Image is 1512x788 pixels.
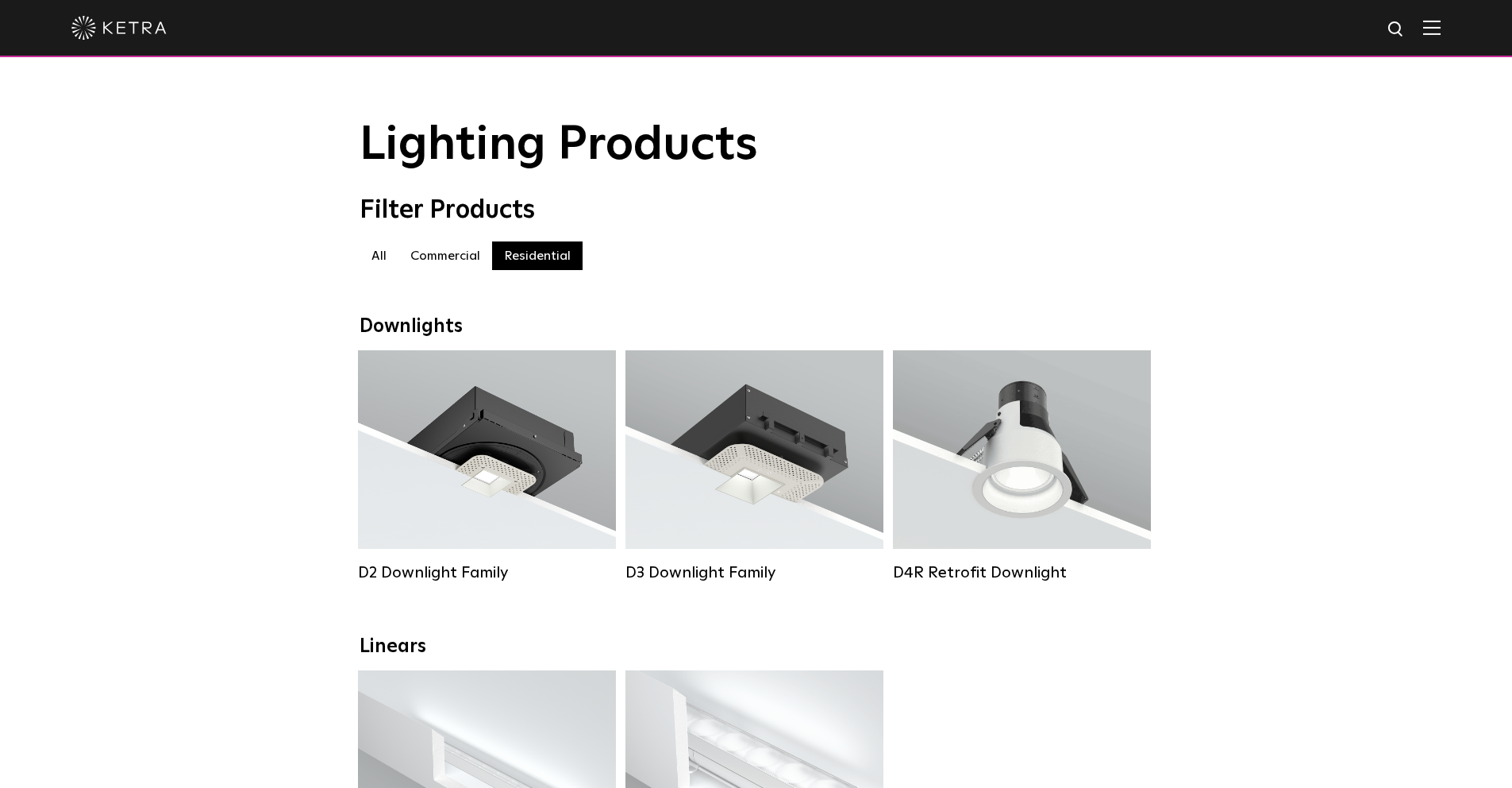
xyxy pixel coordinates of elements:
[625,563,883,582] div: D3 Downlight Family
[893,350,1151,582] a: D4R Retrofit Downlight Lumen Output:800Colors:White / BlackBeam Angles:15° / 25° / 40° / 60°Watta...
[360,635,1153,659] div: Linears
[71,16,167,40] img: ketra-logo-2019-white
[893,563,1151,582] div: D4R Retrofit Downlight
[398,241,492,270] label: Commercial
[1423,20,1441,35] img: Hamburger%20Nav.svg
[360,315,1153,338] div: Downlights
[360,195,1153,226] div: Filter Products
[360,241,398,270] label: All
[360,122,758,169] span: Lighting Products
[1387,20,1406,40] img: search icon
[625,350,883,582] a: D3 Downlight Family Lumen Output:700 / 900 / 1100Colors:White / Black / Silver / Bronze / Paintab...
[358,350,616,582] a: D2 Downlight Family Lumen Output:1200Colors:White / Black / Gloss Black / Silver / Bronze / Silve...
[358,563,616,582] div: D2 Downlight Family
[492,241,583,270] label: Residential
